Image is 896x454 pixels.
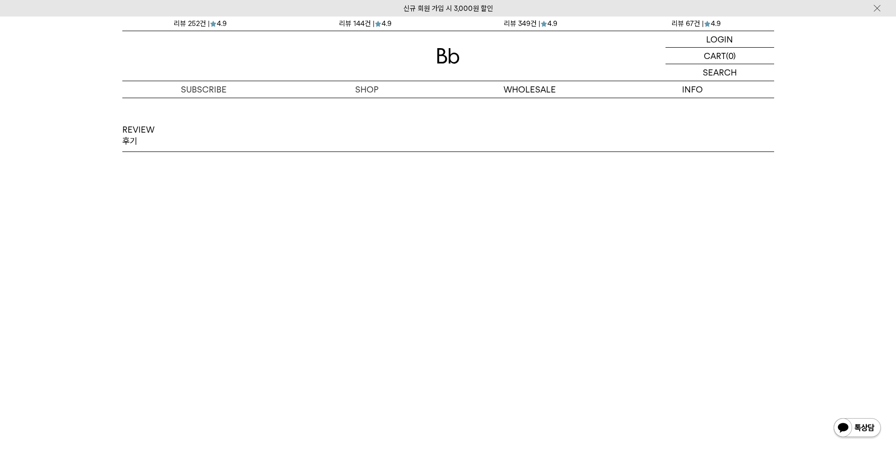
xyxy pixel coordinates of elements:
p: LOGIN [706,31,733,47]
p: WHOLESALE [448,81,611,98]
img: 로고 [437,48,460,64]
img: 카카오톡 채널 1:1 채팅 버튼 [833,417,882,440]
p: (0) [726,48,736,64]
p: INFO [611,81,774,98]
a: SUBSCRIBE [122,81,285,98]
p: REVIEW 후기 [122,124,154,147]
p: SEARCH [703,64,737,81]
a: CART (0) [666,48,774,64]
a: 신규 회원 가입 시 3,000원 할인 [403,4,493,13]
p: CART [704,48,726,64]
a: SHOP [285,81,448,98]
a: LOGIN [666,31,774,48]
